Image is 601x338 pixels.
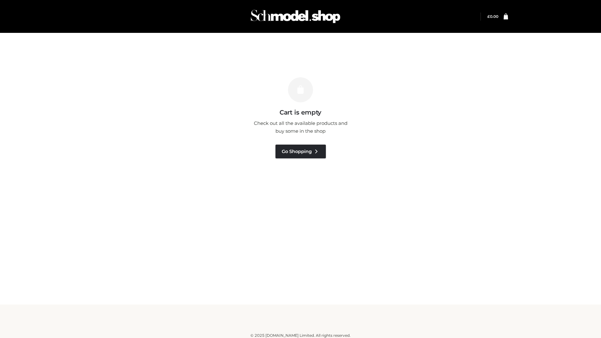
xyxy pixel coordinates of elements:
[250,119,351,135] p: Check out all the available products and buy some in the shop
[487,14,498,19] a: £0.00
[487,14,490,19] span: £
[275,145,326,158] a: Go Shopping
[107,109,494,116] h3: Cart is empty
[487,14,498,19] bdi: 0.00
[249,4,342,29] img: Schmodel Admin 964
